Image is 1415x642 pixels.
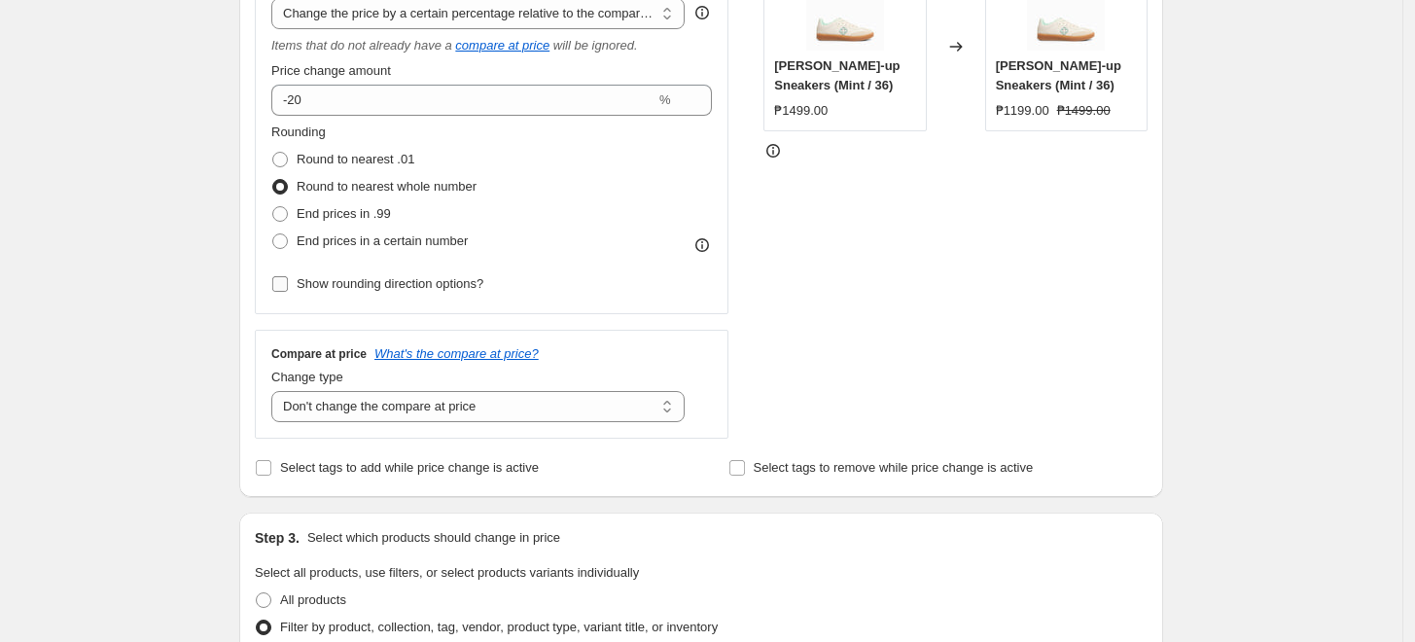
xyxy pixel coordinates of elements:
[297,276,483,291] span: Show rounding direction options?
[553,38,638,53] i: will be ignored.
[754,460,1034,475] span: Select tags to remove while price change is active
[297,152,414,166] span: Round to nearest .01
[271,125,326,139] span: Rounding
[774,58,900,92] span: [PERSON_NAME]-up Sneakers (Mint / 36)
[280,592,346,607] span: All products
[255,565,639,580] span: Select all products, use filters, or select products variants individually
[1057,101,1111,121] strike: ₱1499.00
[255,528,300,548] h2: Step 3.
[297,179,477,194] span: Round to nearest whole number
[659,92,671,107] span: %
[996,58,1121,92] span: [PERSON_NAME]-up Sneakers (Mint / 36)
[271,38,452,53] i: Items that do not already have a
[271,63,391,78] span: Price change amount
[374,346,539,361] button: What's the compare at price?
[297,206,391,221] span: End prices in .99
[455,38,549,53] button: compare at price
[271,346,367,362] h3: Compare at price
[692,3,712,22] div: help
[280,460,539,475] span: Select tags to add while price change is active
[774,101,828,121] div: ₱1499.00
[280,620,718,634] span: Filter by product, collection, tag, vendor, product type, variant title, or inventory
[271,85,655,116] input: -20
[307,528,560,548] p: Select which products should change in price
[297,233,468,248] span: End prices in a certain number
[271,370,343,384] span: Change type
[996,101,1049,121] div: ₱1199.00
